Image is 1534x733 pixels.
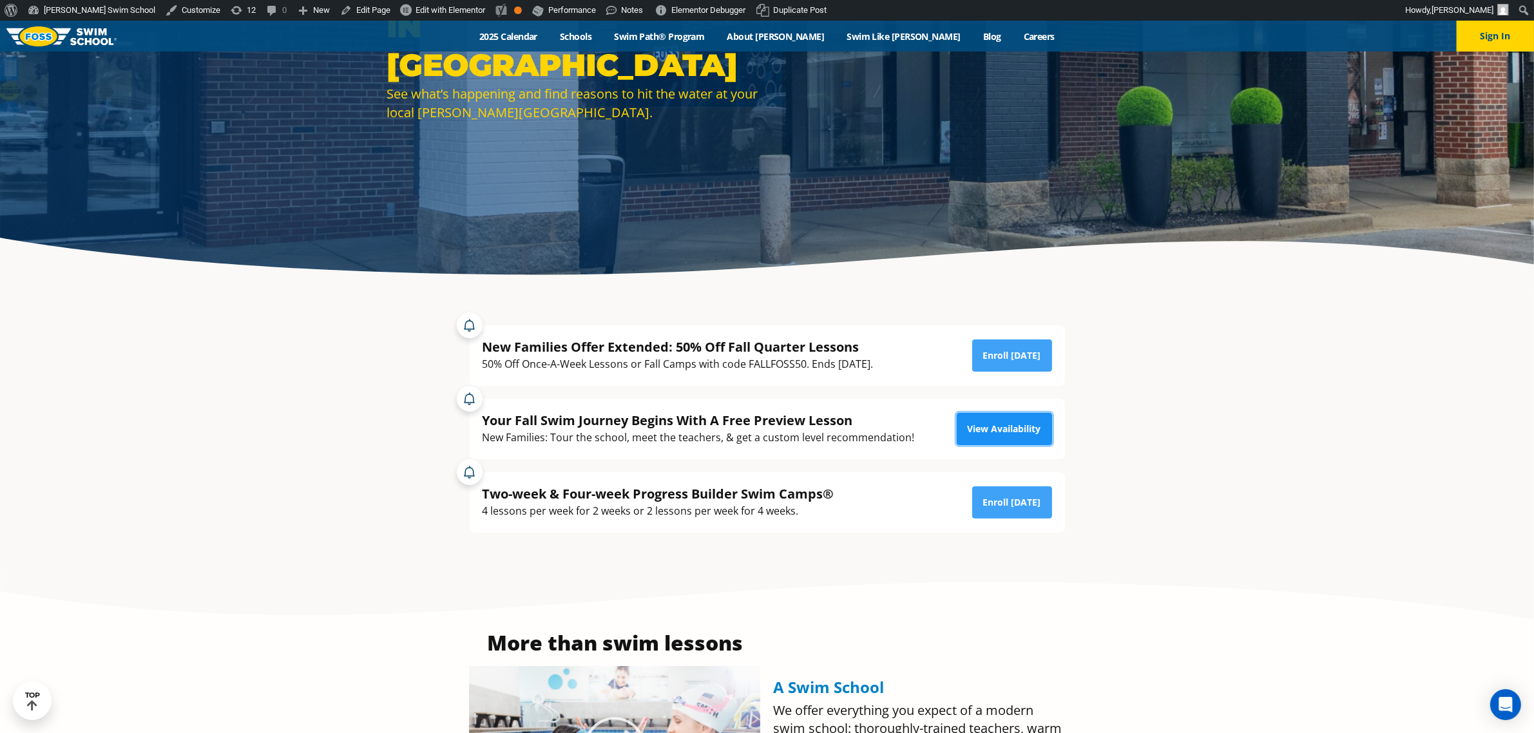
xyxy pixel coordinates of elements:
img: FOSS Swim School Logo [6,26,117,46]
div: New Families Offer Extended: 50% Off Fall Quarter Lessons [483,338,874,356]
span: Edit with Elementor [416,5,485,15]
a: Swim Path® Program [603,30,716,43]
div: New Families: Tour the school, meet the teachers, & get a custom level recommendation! [483,429,915,446]
a: Careers [1012,30,1066,43]
a: 2025 Calendar [468,30,549,43]
div: TOP [25,691,40,711]
h3: More than swim lessons [469,633,760,653]
div: 50% Off Once-A-Week Lessons or Fall Camps with code FALLFOSS50. Ends [DATE]. [483,356,874,373]
div: OK [514,6,522,14]
a: Schools [549,30,603,43]
span: [PERSON_NAME] [1432,5,1493,15]
div: Two-week & Four-week Progress Builder Swim Camps® [483,485,834,502]
button: Sign In [1457,21,1534,52]
a: Enroll [DATE] [972,486,1052,519]
div: Your Fall Swim Journey Begins With A Free Preview Lesson [483,412,915,429]
a: About [PERSON_NAME] [716,30,836,43]
div: See what’s happening and find reasons to hit the water at your local [PERSON_NAME][GEOGRAPHIC_DATA]. [387,84,760,122]
span: A Swim School [773,676,884,698]
a: Swim Like [PERSON_NAME] [836,30,972,43]
a: View Availability [957,413,1052,445]
a: Blog [972,30,1012,43]
a: Enroll [DATE] [972,339,1052,372]
div: 4 lessons per week for 2 weeks or 2 lessons per week for 4 weeks. [483,502,834,520]
div: Open Intercom Messenger [1490,689,1521,720]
